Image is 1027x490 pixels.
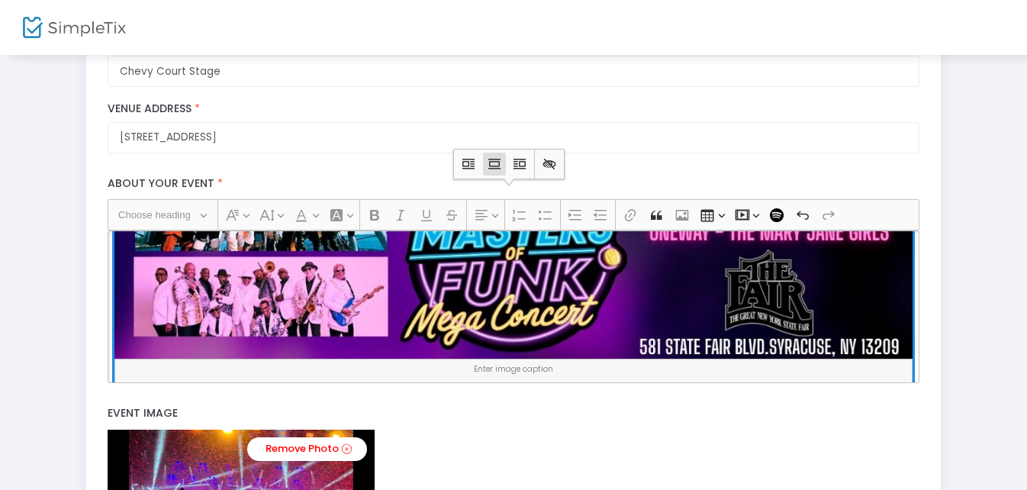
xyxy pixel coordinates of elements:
[111,203,214,227] button: Choose heading
[108,199,919,230] div: Editor toolbar
[247,437,367,461] a: Remove Photo
[108,102,919,116] label: Venue Address
[101,169,927,200] label: About your event
[108,56,919,87] input: What is the name of this venue?
[108,122,919,153] input: Where will the event be taking place?
[108,405,178,421] span: Event Image
[454,150,564,179] div: Image toolbar
[118,206,198,224] span: Choose heading
[108,230,919,383] div: Rich Text Editor, main
[114,131,913,359] img: 638934922555917949TheMastersofFunk2.jpg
